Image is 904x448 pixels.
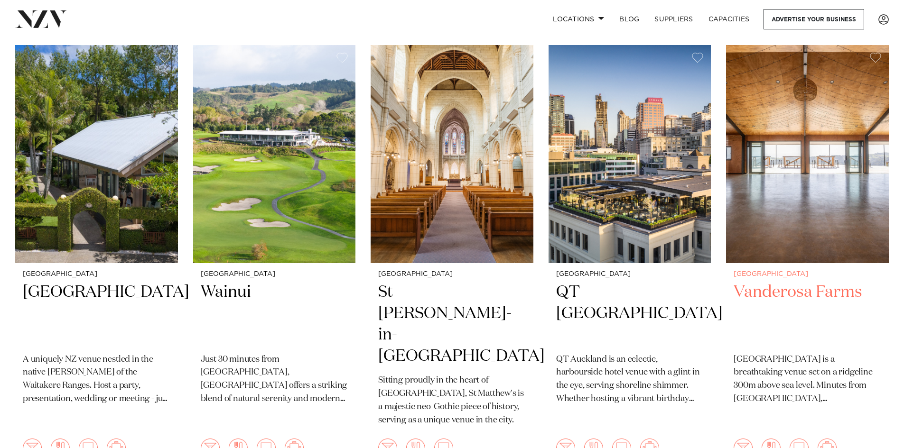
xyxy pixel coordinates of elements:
[764,9,864,29] a: Advertise your business
[201,271,348,278] small: [GEOGRAPHIC_DATA]
[23,282,170,346] h2: [GEOGRAPHIC_DATA]
[378,374,526,427] p: Sitting proudly in the heart of [GEOGRAPHIC_DATA], St Matthew's is a majestic neo-Gothic piece of...
[647,9,700,29] a: SUPPLIERS
[556,353,704,406] p: QT Auckland is an eclectic, harbourside hotel venue with a glint in the eye, serving shoreline sh...
[556,271,704,278] small: [GEOGRAPHIC_DATA]
[15,10,67,27] img: nzv-logo.png
[701,9,757,29] a: Capacities
[23,271,170,278] small: [GEOGRAPHIC_DATA]
[556,282,704,346] h2: QT [GEOGRAPHIC_DATA]
[612,9,647,29] a: BLOG
[378,271,526,278] small: [GEOGRAPHIC_DATA]
[23,353,170,406] p: A uniquely NZ venue nestled in the native [PERSON_NAME] of the Waitakere Ranges. Host a party, pr...
[201,353,348,406] p: Just 30 minutes from [GEOGRAPHIC_DATA], [GEOGRAPHIC_DATA] offers a striking blend of natural sere...
[378,282,526,367] h2: St [PERSON_NAME]-in-[GEOGRAPHIC_DATA]
[201,282,348,346] h2: Wainui
[734,282,881,346] h2: Vanderosa Farms
[734,353,881,406] p: [GEOGRAPHIC_DATA] is a breathtaking venue set on a ridgeline 300m above sea level. Minutes from [...
[545,9,612,29] a: Locations
[734,271,881,278] small: [GEOGRAPHIC_DATA]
